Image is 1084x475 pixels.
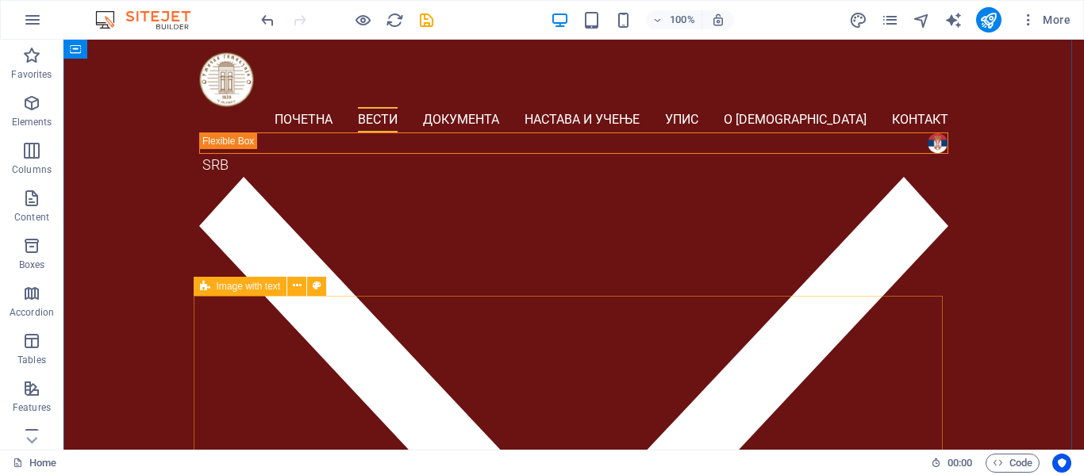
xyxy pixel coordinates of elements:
span: Image with text [217,282,281,291]
button: navigator [913,10,932,29]
i: Navigator [913,11,931,29]
p: Features [13,401,51,414]
i: Design (Ctrl+Alt+Y) [849,11,867,29]
span: 00 00 [948,454,972,473]
i: Publish [979,11,998,29]
button: More [1014,7,1077,33]
p: Columns [12,163,52,176]
span: : [959,457,961,469]
button: pages [881,10,900,29]
i: Undo: Duplicate elements (Ctrl+Z) [259,11,277,29]
i: AI Writer [944,11,963,29]
button: publish [976,7,1001,33]
p: Tables [17,354,46,366]
button: text_generator [944,10,963,29]
button: Click here to leave preview mode and continue editing [353,10,372,29]
i: Save (Ctrl+S) [417,11,436,29]
a: Click to cancel selection. Double-click to open Pages [13,454,56,473]
button: Usercentrics [1052,454,1071,473]
button: save [417,10,436,29]
p: Elements [12,116,52,128]
p: Accordion [10,306,54,319]
p: Content [14,211,49,224]
span: More [1021,12,1071,28]
button: design [849,10,868,29]
button: reload [385,10,404,29]
i: Pages (Ctrl+Alt+S) [881,11,899,29]
i: On resize automatically adjust zoom level to fit chosen device. [711,13,725,27]
h6: Session time [931,454,973,473]
button: undo [258,10,277,29]
button: 100% [646,10,702,29]
p: Favorites [11,68,52,81]
i: Reload page [386,11,404,29]
img: Editor Logo [91,10,210,29]
p: Boxes [19,259,45,271]
button: Code [986,454,1040,473]
span: Code [993,454,1032,473]
h6: 100% [670,10,695,29]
